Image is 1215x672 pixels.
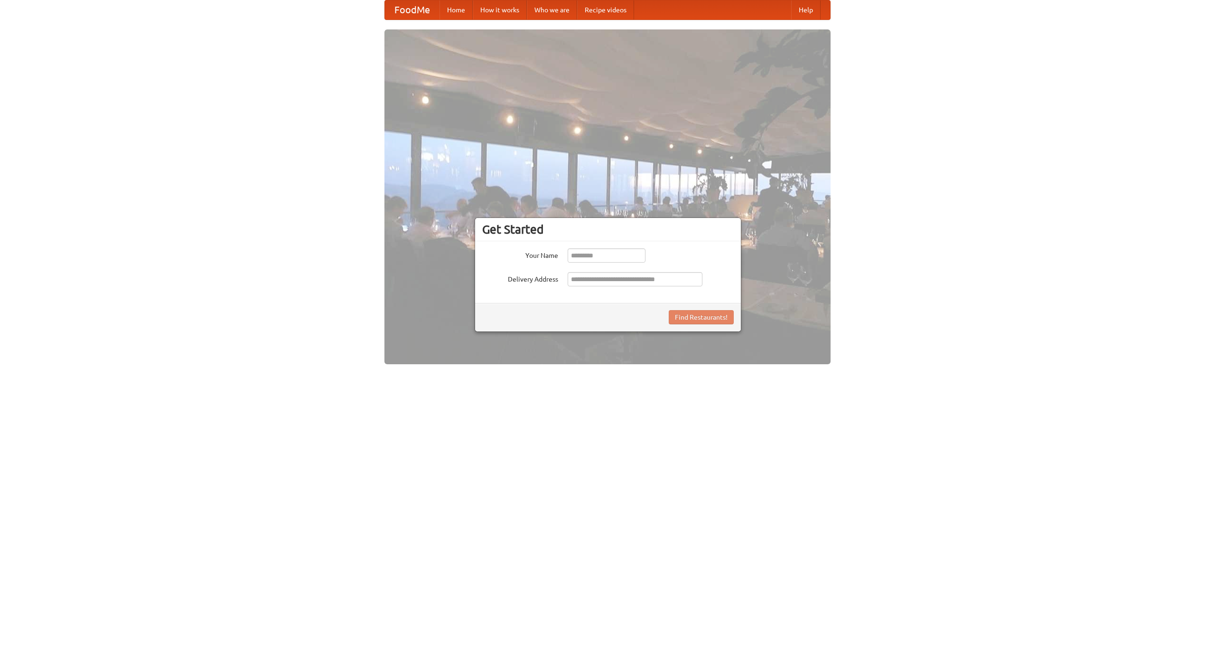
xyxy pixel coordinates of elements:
button: Find Restaurants! [669,310,734,324]
h3: Get Started [482,222,734,237]
label: Delivery Address [482,272,558,284]
a: Who we are [527,0,577,19]
a: Help [791,0,821,19]
a: Recipe videos [577,0,634,19]
a: Home [439,0,473,19]
label: Your Name [482,248,558,260]
a: FoodMe [385,0,439,19]
a: How it works [473,0,527,19]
